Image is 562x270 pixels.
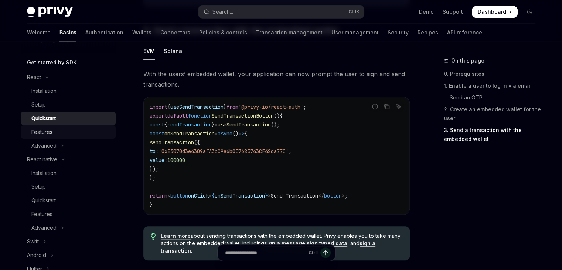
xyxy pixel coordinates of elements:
[150,157,167,163] span: value:
[21,98,116,111] a: Setup
[21,235,116,248] button: Toggle Swift section
[418,24,438,41] a: Recipes
[143,69,410,90] span: With the users’ embedded wallet, your application can now prompt the user to sign and send transa...
[31,182,46,191] div: Setup
[271,192,318,199] span: Send Transaction
[167,192,170,199] span: <
[232,130,238,137] span: ()
[342,192,345,199] span: >
[161,232,402,254] span: about sending transactions with the embedded wallet. Privy enables you to take many actions on th...
[31,87,57,95] div: Installation
[331,24,379,41] a: User management
[21,180,116,193] a: Setup
[150,192,167,199] span: return
[150,112,167,119] span: export
[188,192,209,199] span: onClick
[444,80,541,92] a: 1. Enable a user to log in via email
[21,221,116,234] button: Toggle Advanced section
[478,8,506,16] span: Dashboard
[21,71,116,84] button: Toggle React section
[31,210,52,219] div: Features
[31,100,46,109] div: Setup
[21,84,116,98] a: Installation
[151,233,156,240] svg: Tip
[212,7,233,16] div: Search...
[21,153,116,166] button: Toggle React native section
[27,237,39,246] div: Swift
[167,157,185,163] span: 100000
[218,130,232,137] span: async
[215,192,265,199] span: onSendTransaction
[21,139,116,152] button: Toggle Advanced section
[524,6,535,18] button: Toggle dark mode
[224,104,226,110] span: }
[444,92,541,104] a: Send an OTP
[472,6,518,18] a: Dashboard
[394,102,403,111] button: Ask AI
[274,112,280,119] span: ()
[444,124,541,145] a: 3. Send a transaction with the embedded wallet
[150,139,194,146] span: sendTransaction
[27,73,41,82] div: React
[271,121,280,128] span: ();
[143,42,155,60] div: EVM
[209,192,212,199] span: =
[188,112,212,119] span: function
[419,8,434,16] a: Demo
[345,192,348,199] span: ;
[150,104,167,110] span: import
[21,207,116,221] a: Features
[388,24,409,41] a: Security
[160,24,190,41] a: Connectors
[451,56,484,65] span: On this page
[215,130,218,137] span: =
[447,24,482,41] a: API reference
[164,130,215,137] span: onSendTransaction
[280,112,283,119] span: {
[21,249,116,262] button: Toggle Android section
[198,5,364,18] button: Open search
[21,125,116,139] a: Features
[31,141,57,150] div: Advanced
[194,139,200,146] span: ({
[320,247,331,258] button: Send message
[303,104,306,110] span: ;
[324,192,342,199] span: button
[150,121,164,128] span: const
[212,112,274,119] span: SendTransactionButton
[238,130,244,137] span: =>
[167,112,188,119] span: default
[161,233,191,239] a: Learn more
[348,9,360,15] span: Ctrl K
[265,192,268,199] span: }
[31,196,56,205] div: Quickstart
[132,24,151,41] a: Wallets
[21,194,116,207] a: Quickstart
[264,240,305,247] a: sign a message
[150,166,159,172] span: });
[27,24,51,41] a: Welcome
[150,201,153,208] span: }
[31,114,56,123] div: Quickstart
[31,169,57,178] div: Installation
[212,192,215,199] span: {
[31,223,57,232] div: Advanced
[289,148,292,155] span: ,
[238,104,303,110] span: '@privy-io/react-auth'
[382,102,392,111] button: Copy the contents from the code block
[27,58,77,67] h5: Get started by SDK
[268,192,271,199] span: >
[444,68,541,80] a: 0. Prerequisites
[164,121,167,128] span: {
[159,148,289,155] span: '0xE3070d3e4309afA3bC9a6b057685743CF42da77C'
[31,128,52,136] div: Features
[212,121,215,128] span: }
[444,104,541,124] a: 2. Create an embedded wallet for the user
[150,130,164,137] span: const
[167,121,212,128] span: sendTransaction
[167,104,170,110] span: {
[21,166,116,180] a: Installation
[443,8,463,16] a: Support
[256,24,323,41] a: Transaction management
[170,192,188,199] span: button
